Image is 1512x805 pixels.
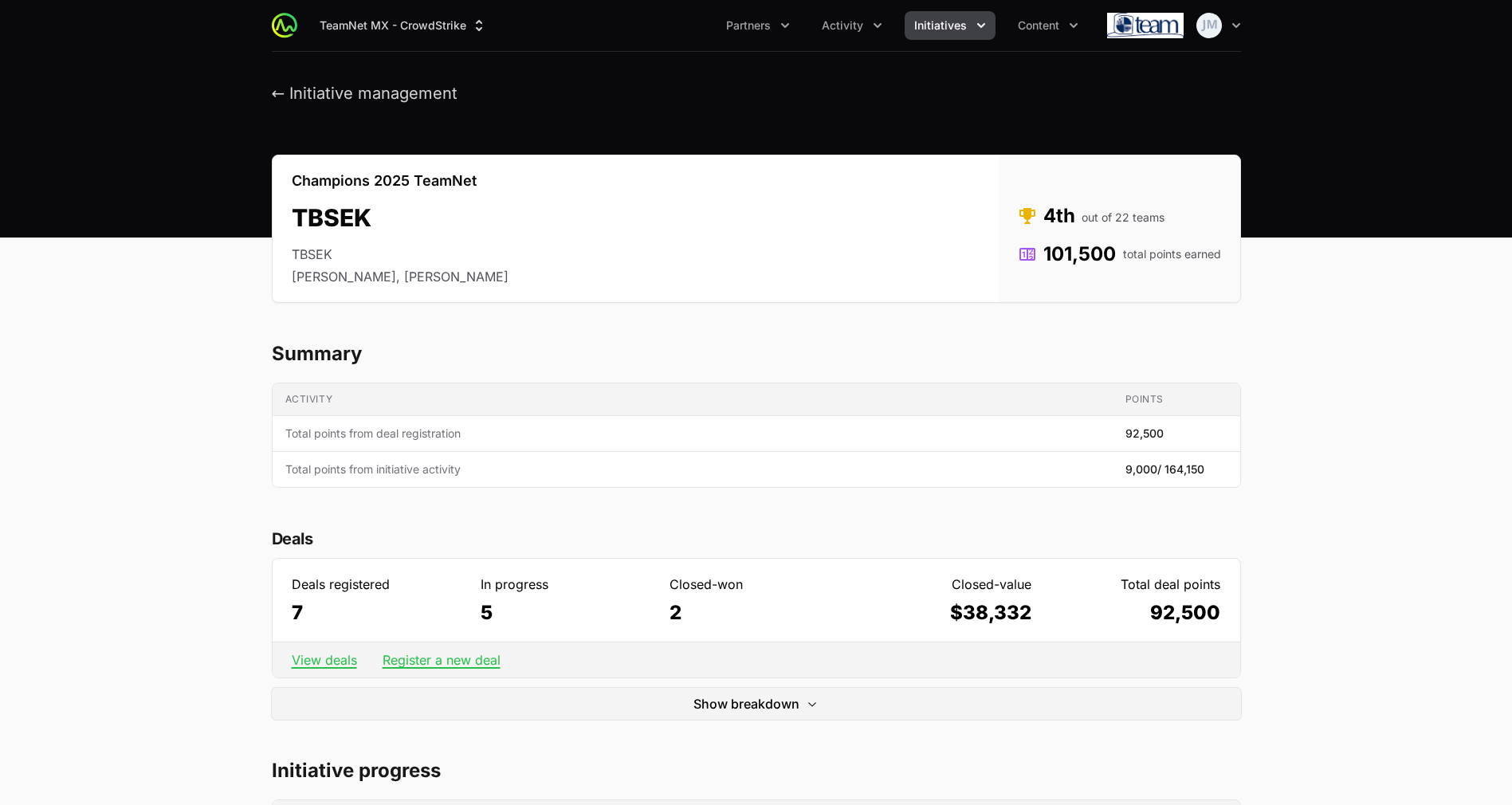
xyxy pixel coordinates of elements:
span: Activity [822,18,863,33]
dd: 2 [670,600,842,626]
span: Partners [726,18,771,33]
div: Activity menu [812,11,892,40]
span: Total points from initiative activity [285,461,1100,477]
span: Content [1018,18,1059,33]
dd: 4th [1018,203,1221,229]
section: TBSEK's details [272,155,1241,303]
li: TBSEK [292,245,509,264]
dt: Deals registered [292,575,465,594]
span: out of 22 teams [1082,210,1164,226]
span: / 164,150 [1157,462,1204,476]
section: Deal statistics [272,526,1241,720]
h2: Deals [272,526,1241,552]
dd: 101,500 [1018,241,1221,267]
th: Points [1113,383,1240,416]
span: Show breakdown [693,694,799,713]
button: Activity [812,11,892,40]
img: Juan Manuel Zuleta [1196,13,1222,38]
dd: 92,500 [1047,600,1220,626]
span: Initiatives [914,18,967,33]
a: Register a new deal [383,652,501,668]
button: ← Initiative management [272,84,458,104]
h2: TBSEK [292,203,509,232]
dt: Closed-won [670,575,842,594]
svg: Expand/Collapse [806,697,819,710]
div: Supplier switch menu [310,11,497,40]
img: ActivitySource [272,13,297,38]
span: total points earned [1123,246,1221,262]
div: Content menu [1008,11,1088,40]
h2: Summary [272,341,1241,367]
div: Main navigation [297,11,1088,40]
dd: 7 [292,600,465,626]
span: Total points from deal registration [285,426,1100,442]
h2: Initiative progress [272,758,1241,783]
button: Show breakdownExpand/Collapse [272,688,1241,720]
div: Initiatives menu [905,11,996,40]
button: Partners [717,11,799,40]
dd: $38,332 [858,600,1031,626]
div: Partners menu [717,11,799,40]
button: Initiatives [905,11,996,40]
a: View deals [292,652,357,668]
section: TBSEK's progress summary [272,341,1241,488]
span: 9,000 [1125,461,1204,477]
dt: Closed-value [858,575,1031,594]
span: 92,500 [1125,426,1164,442]
img: TeamNet MX [1107,10,1184,41]
dd: 5 [481,600,654,626]
dt: Total deal points [1047,575,1220,594]
button: TeamNet MX - CrowdStrike [310,11,497,40]
li: [PERSON_NAME], [PERSON_NAME] [292,267,509,286]
th: Activity [273,383,1113,416]
button: Content [1008,11,1088,40]
dt: In progress [481,575,654,594]
p: Champions 2025 TeamNet [292,171,509,190]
